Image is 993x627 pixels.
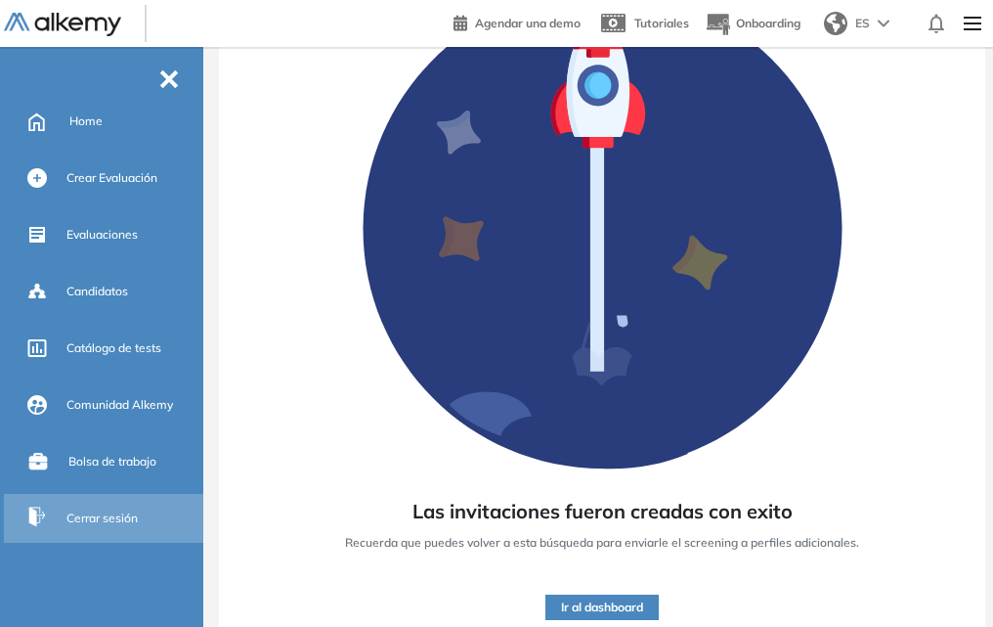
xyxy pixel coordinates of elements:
img: world [824,12,847,35]
button: Ir al dashboard [545,595,659,620]
img: arrow [878,20,889,27]
span: Candidatos [66,283,128,300]
span: Home [69,112,103,130]
span: Comunidad Alkemy [66,396,173,414]
span: Evaluaciones [66,226,138,244]
span: Crear Evaluación [66,169,157,187]
span: Tutoriales [634,16,689,30]
img: Menu [956,4,989,43]
a: Agendar una demo [453,10,581,33]
span: Agendar una demo [475,16,581,30]
button: Onboarding [705,3,800,45]
span: ES [855,15,870,32]
span: Catálogo de tests [66,339,161,357]
span: Recuerda que puedes volver a esta búsqueda para enviarle el screening a perfiles adicionales. [345,534,859,552]
img: Logo [4,13,121,37]
span: Onboarding [736,16,800,30]
span: Las invitaciones fueron creadas con exito [412,497,793,526]
span: Cerrar sesión [66,510,138,527]
span: Bolsa de trabajo [68,453,156,470]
